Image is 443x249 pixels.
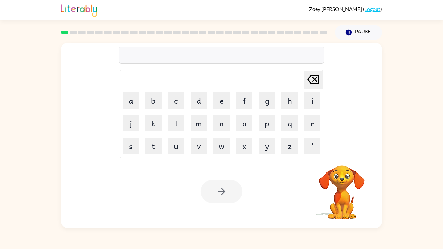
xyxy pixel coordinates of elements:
button: p [259,115,275,131]
button: l [168,115,184,131]
button: o [236,115,252,131]
button: s [123,138,139,154]
button: n [213,115,230,131]
a: Logout [365,6,380,12]
button: x [236,138,252,154]
button: y [259,138,275,154]
div: ( ) [309,6,382,12]
img: Literably [61,3,97,17]
button: q [281,115,298,131]
button: f [236,92,252,109]
button: g [259,92,275,109]
button: m [191,115,207,131]
video: Your browser must support playing .mp4 files to use Literably. Please try using another browser. [309,155,374,220]
button: t [145,138,162,154]
button: k [145,115,162,131]
button: r [304,115,320,131]
button: w [213,138,230,154]
span: Zoey [PERSON_NAME] [309,6,363,12]
button: d [191,92,207,109]
button: ' [304,138,320,154]
button: b [145,92,162,109]
button: h [281,92,298,109]
button: c [168,92,184,109]
button: a [123,92,139,109]
button: z [281,138,298,154]
button: v [191,138,207,154]
button: i [304,92,320,109]
button: j [123,115,139,131]
button: u [168,138,184,154]
button: e [213,92,230,109]
button: Pause [335,25,382,40]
